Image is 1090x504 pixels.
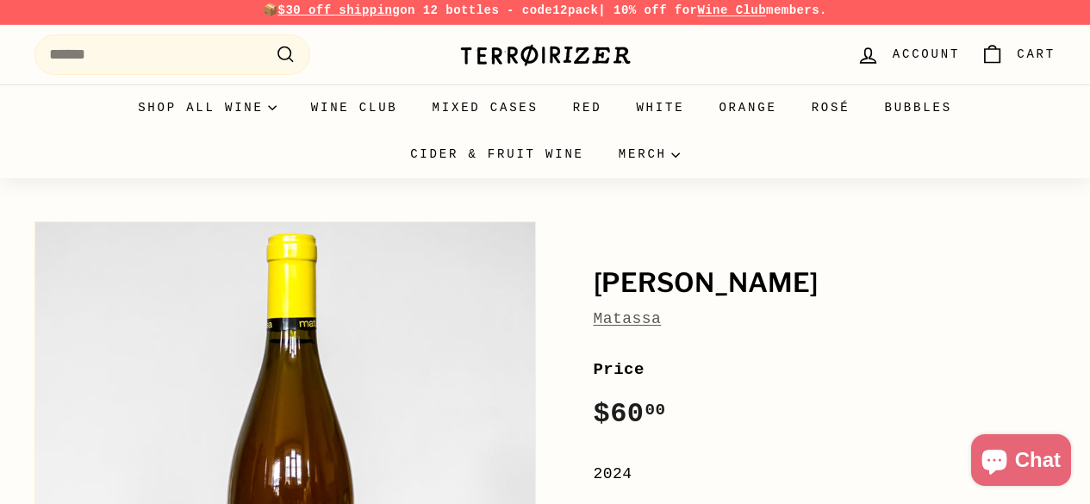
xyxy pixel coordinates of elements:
a: Wine Club [294,84,415,131]
inbox-online-store-chat: Shopify online store chat [966,434,1076,490]
a: Matassa [594,310,662,327]
a: Red [556,84,620,131]
a: Cart [970,29,1066,80]
sup: 00 [645,401,665,420]
a: Cider & Fruit Wine [393,131,601,177]
strong: 12pack [552,3,598,17]
span: Account [893,45,960,64]
a: Bubbles [867,84,969,131]
label: Price [594,357,1056,383]
a: Rosé [794,84,868,131]
a: Orange [701,84,794,131]
span: Cart [1017,45,1056,64]
a: Mixed Cases [415,84,556,131]
a: White [619,84,701,131]
div: 2024 [594,462,1056,487]
a: Wine Club [697,3,766,17]
span: $30 off shipping [278,3,401,17]
span: $60 [594,398,666,430]
p: 📦 on 12 bottles - code | 10% off for members. [34,1,1056,20]
summary: Shop all wine [121,84,294,131]
a: Account [846,29,970,80]
summary: Merch [601,131,697,177]
h1: [PERSON_NAME] [594,269,1056,298]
